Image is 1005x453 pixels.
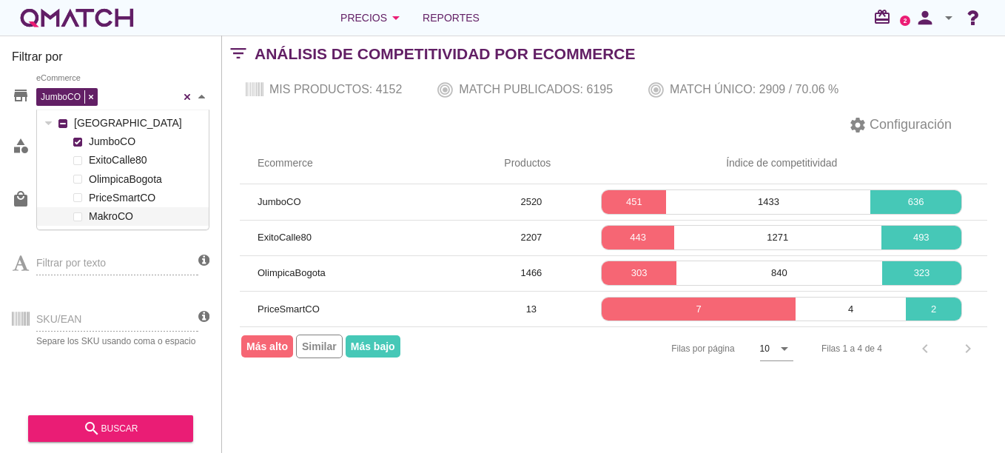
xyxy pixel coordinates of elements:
[340,9,405,27] div: Precios
[760,342,770,355] div: 10
[873,8,897,26] i: redeem
[870,195,961,209] p: 636
[486,255,576,291] td: 1466
[85,189,205,207] label: PriceSmartCO
[940,9,958,27] i: arrow_drop_down
[676,266,882,281] p: 840
[602,230,673,245] p: 443
[821,342,882,355] div: Filas 1 a 4 de 4
[28,415,193,442] button: buscar
[796,302,906,317] p: 4
[329,3,417,33] button: Precios
[258,303,320,315] span: PriceSmartCO
[900,16,910,26] a: 2
[255,42,636,66] h2: Análisis de competitividad por Ecommerce
[849,116,867,134] i: settings
[180,84,195,110] div: Clear all
[222,53,255,54] i: filter_list
[666,195,870,209] p: 1433
[83,420,101,437] i: search
[776,340,793,358] i: arrow_drop_down
[40,420,181,437] div: buscar
[486,220,576,255] td: 2207
[881,230,961,245] p: 493
[576,143,987,184] th: Índice de competitividad: Not sorted.
[37,90,84,104] span: JumboCO
[837,112,964,138] button: Configuración
[18,3,136,33] a: white-qmatch-logo
[70,114,205,132] label: [GEOGRAPHIC_DATA]
[906,302,961,317] p: 2
[85,207,205,226] label: MakroCO
[258,232,312,243] span: ExitoCalle80
[296,335,343,358] span: Similar
[387,9,405,27] i: arrow_drop_down
[12,137,30,155] i: category
[417,3,485,33] a: Reportes
[602,195,666,209] p: 451
[258,267,326,278] span: OlimpicaBogota
[423,9,480,27] span: Reportes
[904,17,907,24] text: 2
[486,143,576,184] th: Productos: Not sorted.
[12,48,209,72] h3: Filtrar por
[602,302,795,317] p: 7
[882,266,961,281] p: 323
[910,7,940,28] i: person
[241,335,293,358] span: Más alto
[12,87,30,104] i: store
[674,230,881,245] p: 1271
[867,115,952,135] span: Configuración
[240,143,486,184] th: Ecommerce: Not sorted.
[85,151,205,170] label: ExitoCalle80
[346,335,400,358] span: Más bajo
[258,196,301,207] span: JumboCO
[486,291,576,326] td: 13
[12,190,30,208] i: local_mall
[486,184,576,220] td: 2520
[523,327,793,370] div: Filas por página
[602,266,676,281] p: 303
[85,132,205,151] label: JumboCO
[85,170,205,189] label: OlimpicaBogota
